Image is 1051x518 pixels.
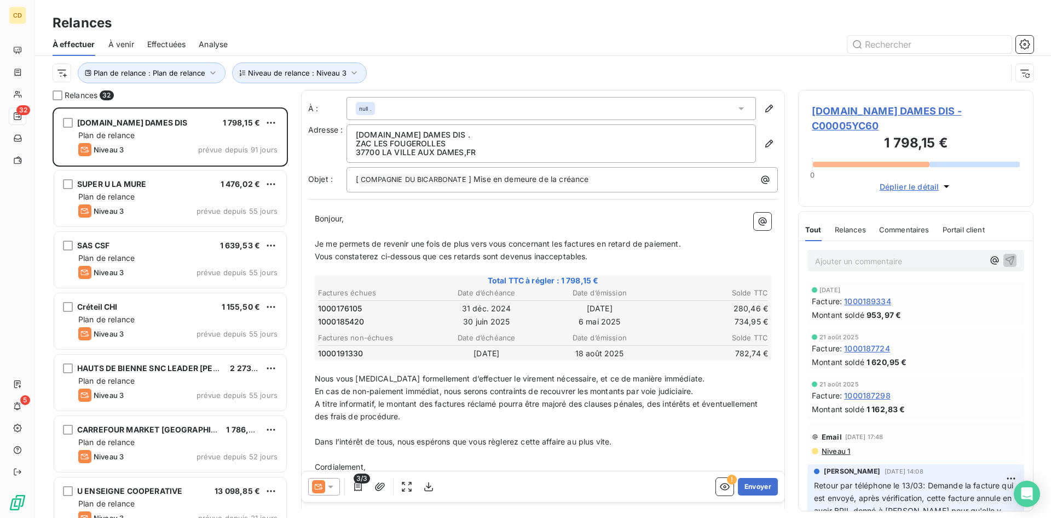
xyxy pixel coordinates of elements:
button: Déplier le détail [876,180,956,193]
span: Montant soldé [812,309,864,321]
span: Analyse [199,39,228,50]
td: 30 juin 2025 [431,316,543,328]
span: En cas de non-paiement immédiat, nous serons contraints de recouvrer les montants par voie judici... [315,386,693,396]
img: Logo LeanPay [9,494,26,511]
p: ZAC LES FOUGEROLLES [356,139,747,148]
h3: 1 798,15 € [812,133,1020,155]
span: Email [822,432,842,441]
button: Envoyer [738,478,778,496]
th: Date d’émission [544,287,656,299]
span: Niveau 3 [94,145,124,154]
span: Niveau 3 [94,391,124,400]
span: [DATE] 17:48 [845,434,883,440]
span: SUPER U LA MURE [77,179,146,189]
span: Adresse : [308,125,343,134]
span: Montant soldé [812,356,864,368]
span: Objet : [308,174,333,184]
span: [ [356,174,359,184]
span: Bonjour, [315,214,344,223]
span: 1 155,50 € [222,302,261,311]
span: Niveau 3 [94,452,124,461]
input: Rechercher [847,36,1012,53]
span: 1000176105 [318,303,362,314]
th: Solde TTC [657,287,769,299]
span: 1 620,95 € [867,356,907,368]
span: Créteil CHI [77,302,118,311]
span: Niveau de relance : Niveau 3 [248,69,347,77]
span: Plan de relance [78,315,135,324]
span: 0 [810,170,815,179]
span: Montant soldé [812,403,864,415]
span: Déplier le détail [880,181,939,192]
span: Commentaires [879,225,929,234]
span: null . [359,105,372,112]
span: Niveau 3 [94,329,124,338]
span: prévue depuis 55 jours [197,329,278,338]
span: ] Mise en demeure de la créance [469,174,589,184]
span: 1 476,02 € [221,179,261,189]
span: 1000185420 [318,316,365,327]
span: 21 août 2025 [819,381,859,388]
span: Nous vous [MEDICAL_DATA] formellement d’effectuer le virement nécessaire, et ce de manière immédi... [315,374,704,383]
span: Niveau 3 [94,207,124,215]
span: Vous constaterez ci-dessous que ces retards sont devenus inacceptables. [315,252,588,261]
th: Date d’échéance [431,332,543,344]
span: Niveau 1 [821,447,850,456]
td: 6 mai 2025 [544,316,656,328]
span: Je me permets de revenir une fois de plus vers vous concernant les factures en retard de paiement. [315,239,681,248]
button: Niveau de relance : Niveau 3 [232,62,367,83]
span: 3/3 [354,474,370,483]
div: CD [9,7,26,24]
span: 32 [16,105,30,115]
span: prévue depuis 55 jours [197,268,278,277]
td: 782,74 € [657,348,769,360]
span: HAUTS DE BIENNE SNC LEADER [PERSON_NAME] [77,363,265,373]
span: COMPAGNIE DU BICARBONATE [359,174,468,186]
span: Tout [805,225,822,234]
th: Solde TTC [657,332,769,344]
span: Effectuées [147,39,186,50]
span: prévue depuis 55 jours [197,207,278,215]
td: 734,95 € [657,316,769,328]
span: 32 [100,90,113,100]
span: Portail client [943,225,985,234]
span: 1 162,83 € [867,403,905,415]
span: À effectuer [53,39,95,50]
span: Plan de relance : Plan de relance [94,69,205,77]
span: 953,97 € [867,309,901,321]
th: Factures non-échues [317,332,430,344]
th: Factures échues [317,287,430,299]
span: [DATE] [819,287,840,293]
button: Plan de relance : Plan de relance [78,62,226,83]
span: 2 273,41 € [230,363,269,373]
span: SAS CSF [77,241,109,250]
span: prévue depuis 52 jours [197,452,278,461]
span: Dans l’intérêt de tous, nous espérons que vous règlerez cette affaire au plus vite. [315,437,611,446]
span: prévue depuis 55 jours [197,391,278,400]
span: Facture : [812,390,842,401]
td: [DATE] [544,303,656,315]
span: 1000187724 [844,343,890,354]
p: 37700 LA VILLE AUX DAMES , FR [356,148,747,157]
th: Date d’échéance [431,287,543,299]
span: [PERSON_NAME] [824,466,880,476]
td: 280,46 € [657,303,769,315]
td: 1000191330 [317,348,430,360]
span: Facture : [812,295,842,307]
span: Total TTC à régler : 1 798,15 € [316,275,770,286]
span: À venir [108,39,134,50]
span: CARREFOUR MARKET [GEOGRAPHIC_DATA] [77,425,242,434]
span: Relances [65,90,97,101]
span: Plan de relance [78,130,135,140]
span: U ENSEIGNE COOPERATIVE [77,486,182,496]
span: [DOMAIN_NAME] DAMES DIS [77,118,187,127]
label: À : [308,103,347,114]
td: [DATE] [431,348,543,360]
span: 13 098,85 € [215,486,260,496]
span: [DATE] 14:08 [885,468,923,475]
span: [DOMAIN_NAME] DAMES DIS - C00005YC60 [812,104,1020,133]
span: Niveau 3 [94,268,124,277]
div: Open Intercom Messenger [1014,481,1040,507]
span: A titre informatif, le montant des factures réclamé pourra être majoré des clauses pénales, des i... [315,399,760,421]
span: 1 639,53 € [220,241,261,250]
